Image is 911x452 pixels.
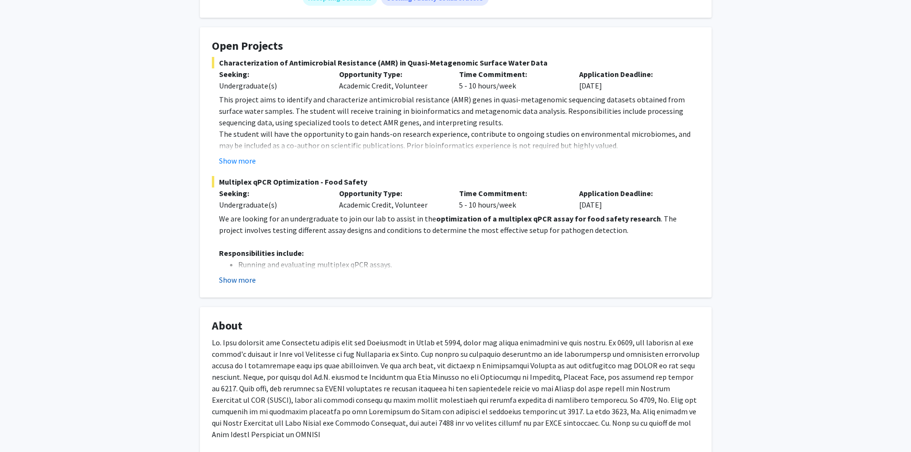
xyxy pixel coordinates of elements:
p: Time Commitment: [459,187,565,199]
h4: Open Projects [212,39,700,53]
p: Application Deadline: [579,68,685,80]
div: Undergraduate(s) [219,80,325,91]
button: Show more [219,155,256,166]
button: Show more [219,274,256,286]
p: Opportunity Type: [339,68,445,80]
p: We are looking for an undergraduate to join our lab to assist in the . The project involves testi... [219,213,700,236]
p: Opportunity Type: [339,187,445,199]
div: [DATE] [572,187,692,210]
div: Academic Credit, Volunteer [332,187,452,210]
li: Running and evaluating multiplex qPCR assays. [238,259,700,270]
span: Multiplex qPCR Optimization - Food Safety [212,176,700,187]
div: 5 - 10 hours/week [452,68,572,91]
h4: About [212,319,700,333]
iframe: Chat [7,409,41,445]
div: 5 - 10 hours/week [452,187,572,210]
div: Undergraduate(s) [219,199,325,210]
p: Seeking: [219,68,325,80]
p: Time Commitment: [459,68,565,80]
strong: optimization of a multiplex qPCR assay for food safety research [436,214,661,223]
strong: Responsibilities include: [219,248,304,258]
p: Application Deadline: [579,187,685,199]
p: This project aims to identify and characterize antimicrobial resistance (AMR) genes in quasi-meta... [219,94,700,128]
p: Lo. Ipsu dolorsit ame Consectetu adipis elit sed Doeiusmodt in Utlab et 5994, dolor mag aliqua en... [212,337,700,440]
div: [DATE] [572,68,692,91]
p: Seeking: [219,187,325,199]
div: Academic Credit, Volunteer [332,68,452,91]
span: Characterization of Antimicrobial Resistance (AMR) in Quasi-Metagenomic Surface Water Data [212,57,700,68]
p: The student will have the opportunity to gain hands-on research experience, contribute to ongoing... [219,128,700,151]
